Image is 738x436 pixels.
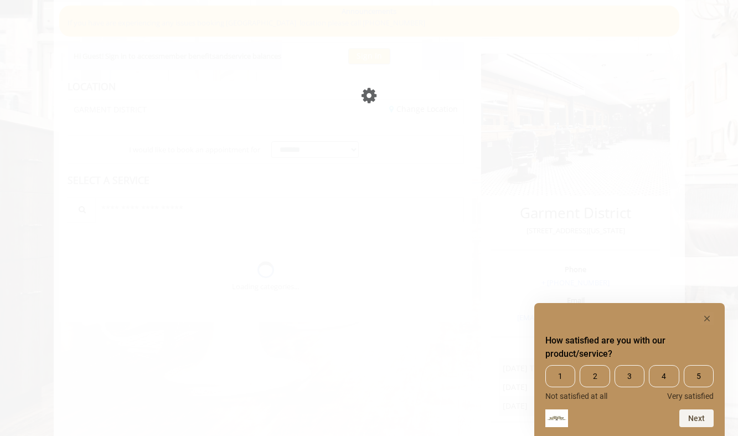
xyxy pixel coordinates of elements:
span: 1 [545,365,575,387]
button: Next question [679,409,714,427]
span: Not satisfied at all [545,392,607,401]
span: 5 [684,365,714,387]
h2: How satisfied are you with our product/service? Select an option from 1 to 5, with 1 being Not sa... [545,334,714,361]
span: Very satisfied [667,392,714,401]
div: How satisfied are you with our product/service? Select an option from 1 to 5, with 1 being Not sa... [545,312,714,427]
div: How satisfied are you with our product/service? Select an option from 1 to 5, with 1 being Not sa... [545,365,714,401]
span: 4 [649,365,679,387]
button: Hide survey [700,312,714,325]
span: 2 [580,365,610,387]
span: 3 [615,365,644,387]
